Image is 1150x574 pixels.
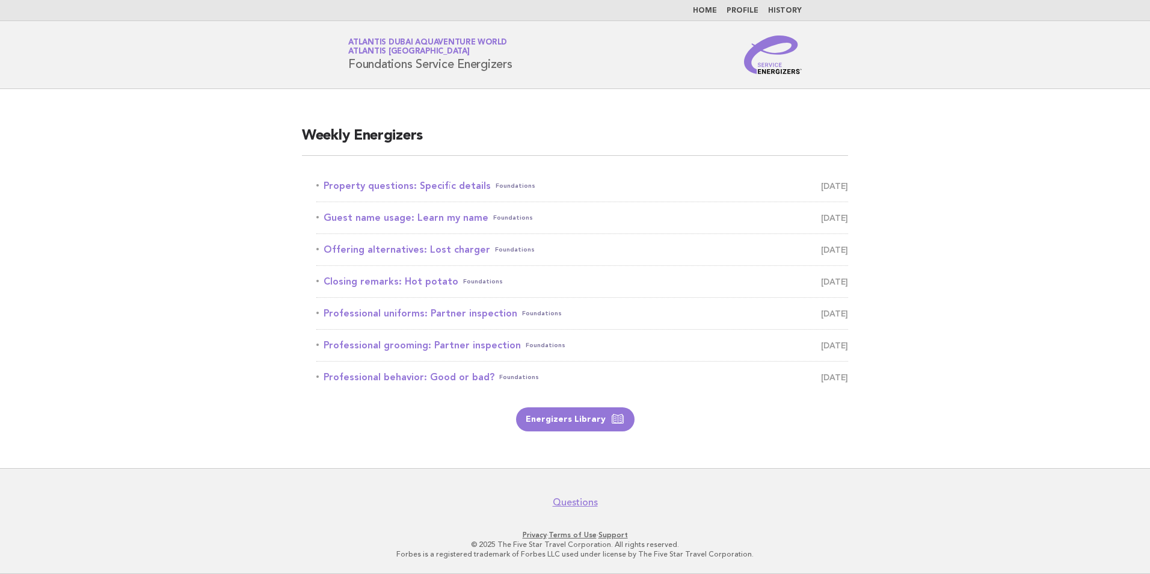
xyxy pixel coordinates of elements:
[516,407,635,431] a: Energizers Library
[207,530,943,540] p: · ·
[348,48,470,56] span: Atlantis [GEOGRAPHIC_DATA]
[316,305,848,322] a: Professional uniforms: Partner inspectionFoundations [DATE]
[316,369,848,386] a: Professional behavior: Good or bad?Foundations [DATE]
[463,273,503,290] span: Foundations
[821,241,848,258] span: [DATE]
[821,273,848,290] span: [DATE]
[207,549,943,559] p: Forbes is a registered trademark of Forbes LLC used under license by The Five Star Travel Corpora...
[523,531,547,539] a: Privacy
[348,39,507,55] a: Atlantis Dubai Aquaventure WorldAtlantis [GEOGRAPHIC_DATA]
[553,496,598,508] a: Questions
[207,540,943,549] p: © 2025 The Five Star Travel Corporation. All rights reserved.
[348,39,512,70] h1: Foundations Service Energizers
[316,241,848,258] a: Offering alternatives: Lost chargerFoundations [DATE]
[727,7,758,14] a: Profile
[316,273,848,290] a: Closing remarks: Hot potatoFoundations [DATE]
[549,531,597,539] a: Terms of Use
[496,177,535,194] span: Foundations
[598,531,628,539] a: Support
[821,177,848,194] span: [DATE]
[821,337,848,354] span: [DATE]
[495,241,535,258] span: Foundations
[316,337,848,354] a: Professional grooming: Partner inspectionFoundations [DATE]
[522,305,562,322] span: Foundations
[744,35,802,74] img: Service Energizers
[316,177,848,194] a: Property questions: Specific detailsFoundations [DATE]
[302,126,848,156] h2: Weekly Energizers
[693,7,717,14] a: Home
[526,337,565,354] span: Foundations
[768,7,802,14] a: History
[821,209,848,226] span: [DATE]
[499,369,539,386] span: Foundations
[316,209,848,226] a: Guest name usage: Learn my nameFoundations [DATE]
[821,369,848,386] span: [DATE]
[821,305,848,322] span: [DATE]
[493,209,533,226] span: Foundations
